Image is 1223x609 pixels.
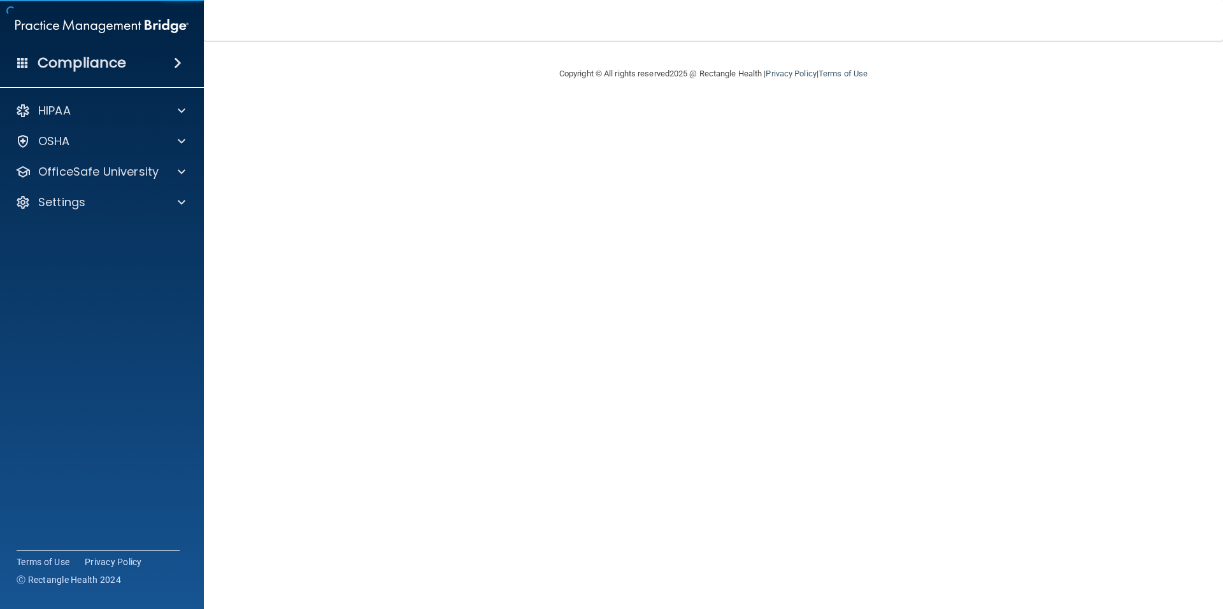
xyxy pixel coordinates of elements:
a: OSHA [15,134,185,149]
a: Settings [15,195,185,210]
p: OfficeSafe University [38,164,159,179]
p: HIPAA [38,103,71,118]
a: Terms of Use [819,69,868,78]
a: OfficeSafe University [15,164,185,179]
p: OSHA [38,134,70,149]
img: PMB logo [15,13,189,39]
a: HIPAA [15,103,185,118]
p: Settings [38,195,85,210]
h4: Compliance [38,54,126,72]
a: Terms of Use [17,556,69,568]
span: Ⓒ Rectangle Health 2024 [17,573,121,586]
a: Privacy Policy [766,69,816,78]
div: Copyright © All rights reserved 2025 @ Rectangle Health | | [481,53,946,94]
a: Privacy Policy [85,556,142,568]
